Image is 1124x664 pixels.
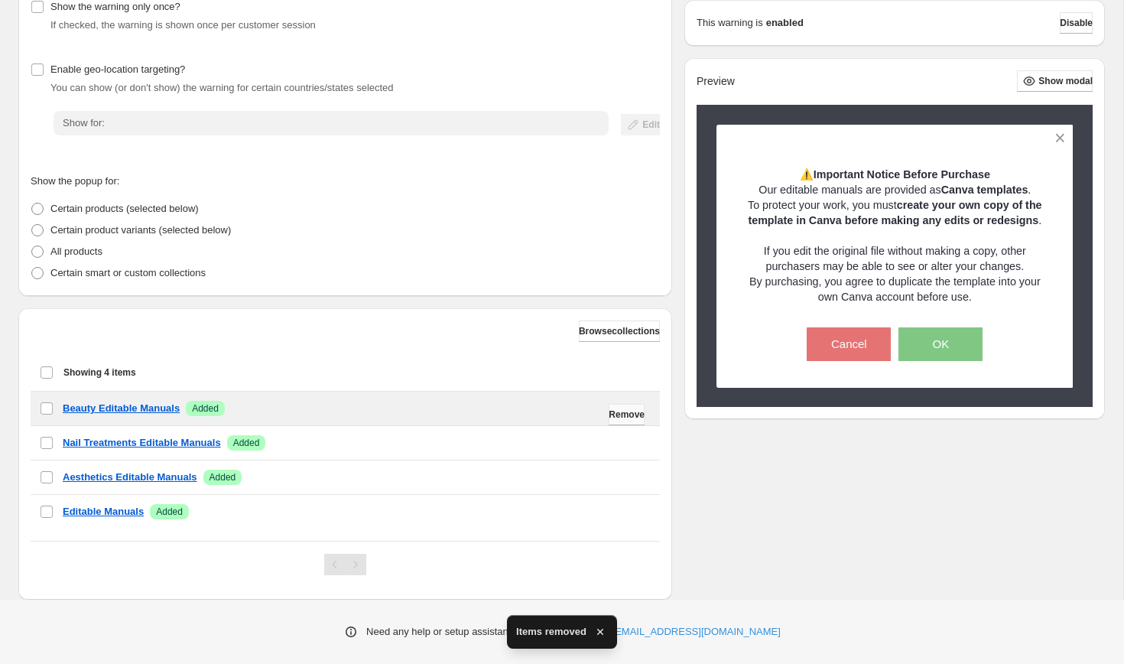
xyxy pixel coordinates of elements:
nav: Pagination [324,554,366,575]
span: Show the popup for: [31,175,119,187]
button: Remove [609,404,645,425]
span: Added [192,402,219,415]
p: ⚠️ [743,167,1047,182]
p: This warning is [697,15,763,31]
span: Disable [1060,17,1093,29]
span: Browse collections [579,325,660,337]
span: Items removed [516,624,586,640]
button: Disable [1060,12,1093,34]
strong: Canva templates [941,184,1028,196]
strong: Important Notice Before Purchase [814,168,990,181]
h2: Preview [697,75,735,88]
a: Editable Manuals [63,504,144,519]
p: If you edit the original file without making a copy, other purchasers may be able to see or alter... [743,243,1047,304]
span: Show modal [1038,75,1093,87]
span: Added [156,506,183,518]
span: Added [233,437,260,449]
span: Remove [609,408,645,421]
a: Nail Treatments Editable Manuals [63,435,221,451]
span: If checked, the warning is shown once per customer session [50,19,316,31]
span: Enable geo-location targeting? [50,63,185,75]
a: Aesthetics Editable Manuals [63,470,197,485]
span: Show the warning only once? [50,1,180,12]
p: Certain smart or custom collections [50,265,206,281]
span: You can show (or don't show) the warning for certain countries/states selected [50,82,394,93]
a: [EMAIL_ADDRESS][DOMAIN_NAME] [612,624,781,640]
span: Certain product variants (selected below) [50,224,231,236]
button: Show modal [1017,70,1093,92]
p: Our editable manuals are provided as . To protect your work, you must . [743,182,1047,228]
span: Added [210,471,236,483]
span: Certain products (selected below) [50,203,199,214]
strong: enabled [766,15,804,31]
a: Beauty Editable Manuals [63,401,180,416]
button: Browsecollections [579,321,660,342]
p: All products [50,244,102,259]
span: Showing 4 items [63,366,136,379]
button: Cancel [807,327,891,361]
span: Show for: [63,117,105,129]
strong: create your own copy of the template in Canva before making any edits or redesigns [748,199,1041,226]
button: OK [898,327,983,361]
